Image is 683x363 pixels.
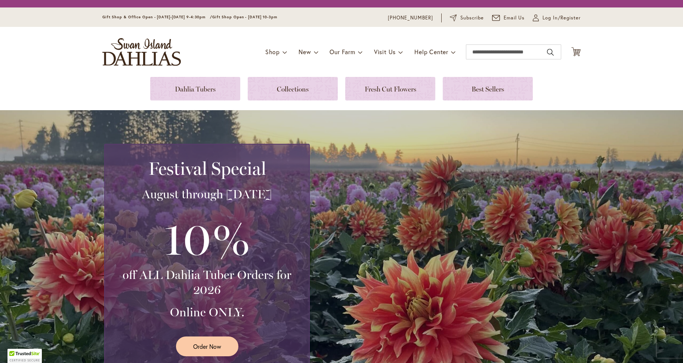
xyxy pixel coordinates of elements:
span: Gift Shop Open - [DATE] 10-3pm [212,15,277,19]
span: Help Center [414,48,448,56]
span: Gift Shop & Office Open - [DATE]-[DATE] 9-4:30pm / [102,15,212,19]
h3: 10% [114,209,300,267]
span: New [299,48,311,56]
span: Shop [265,48,280,56]
a: Order Now [176,336,238,356]
a: Log In/Register [533,14,581,22]
span: Our Farm [330,48,355,56]
a: Email Us [492,14,525,22]
div: TrustedSite Certified [7,349,42,363]
h3: Online ONLY. [114,305,300,320]
span: Visit Us [374,48,396,56]
a: [PHONE_NUMBER] [388,14,433,22]
a: store logo [102,38,181,66]
h3: August through [DATE] [114,187,300,202]
span: Log In/Register [543,14,581,22]
h3: off ALL Dahlia Tuber Orders for 2026 [114,267,300,297]
span: Order Now [193,342,221,351]
a: Subscribe [450,14,484,22]
span: Email Us [504,14,525,22]
h2: Festival Special [114,158,300,179]
span: Subscribe [460,14,484,22]
button: Search [547,46,554,58]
